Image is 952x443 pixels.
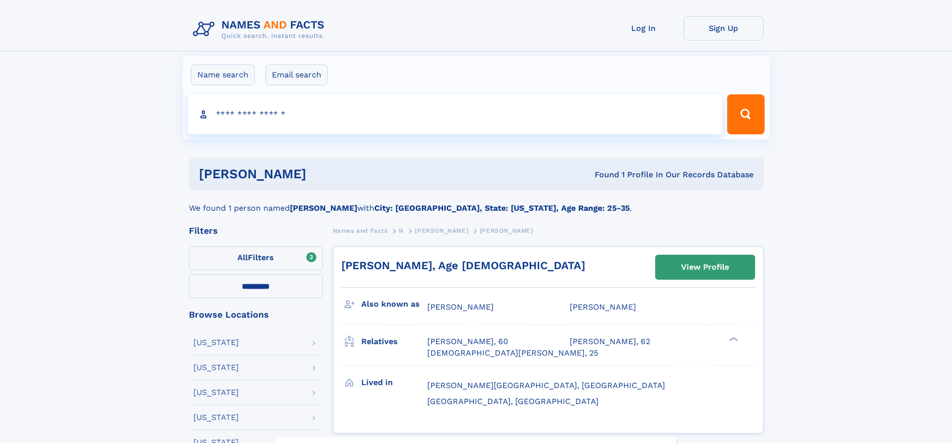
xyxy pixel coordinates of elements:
[604,16,684,40] a: Log In
[427,336,508,347] a: [PERSON_NAME], 60
[427,381,665,390] span: [PERSON_NAME][GEOGRAPHIC_DATA], [GEOGRAPHIC_DATA]
[399,224,404,237] a: N
[450,169,754,180] div: Found 1 Profile In Our Records Database
[681,256,729,279] div: View Profile
[193,339,239,347] div: [US_STATE]
[374,203,630,213] b: City: [GEOGRAPHIC_DATA], State: [US_STATE], Age Range: 25-35
[199,168,451,180] h1: [PERSON_NAME]
[361,296,427,313] h3: Also known as
[189,246,323,270] label: Filters
[427,302,494,312] span: [PERSON_NAME]
[415,224,468,237] a: [PERSON_NAME]
[656,255,755,279] a: View Profile
[189,16,333,43] img: Logo Names and Facts
[684,16,764,40] a: Sign Up
[361,333,427,350] h3: Relatives
[193,414,239,422] div: [US_STATE]
[427,348,598,359] a: [DEMOGRAPHIC_DATA][PERSON_NAME], 25
[427,397,599,406] span: [GEOGRAPHIC_DATA], [GEOGRAPHIC_DATA]
[193,364,239,372] div: [US_STATE]
[189,226,323,235] div: Filters
[341,259,585,272] a: [PERSON_NAME], Age [DEMOGRAPHIC_DATA]
[189,190,764,214] div: We found 1 person named with .
[361,374,427,391] h3: Lived in
[570,302,636,312] span: [PERSON_NAME]
[570,336,650,347] a: [PERSON_NAME], 62
[189,310,323,319] div: Browse Locations
[265,64,328,85] label: Email search
[191,64,255,85] label: Name search
[727,94,764,134] button: Search Button
[333,224,388,237] a: Names and Facts
[399,227,404,234] span: N
[237,253,248,262] span: All
[193,389,239,397] div: [US_STATE]
[290,203,357,213] b: [PERSON_NAME]
[480,227,533,234] span: [PERSON_NAME]
[188,94,723,134] input: search input
[415,227,468,234] span: [PERSON_NAME]
[727,336,739,343] div: ❯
